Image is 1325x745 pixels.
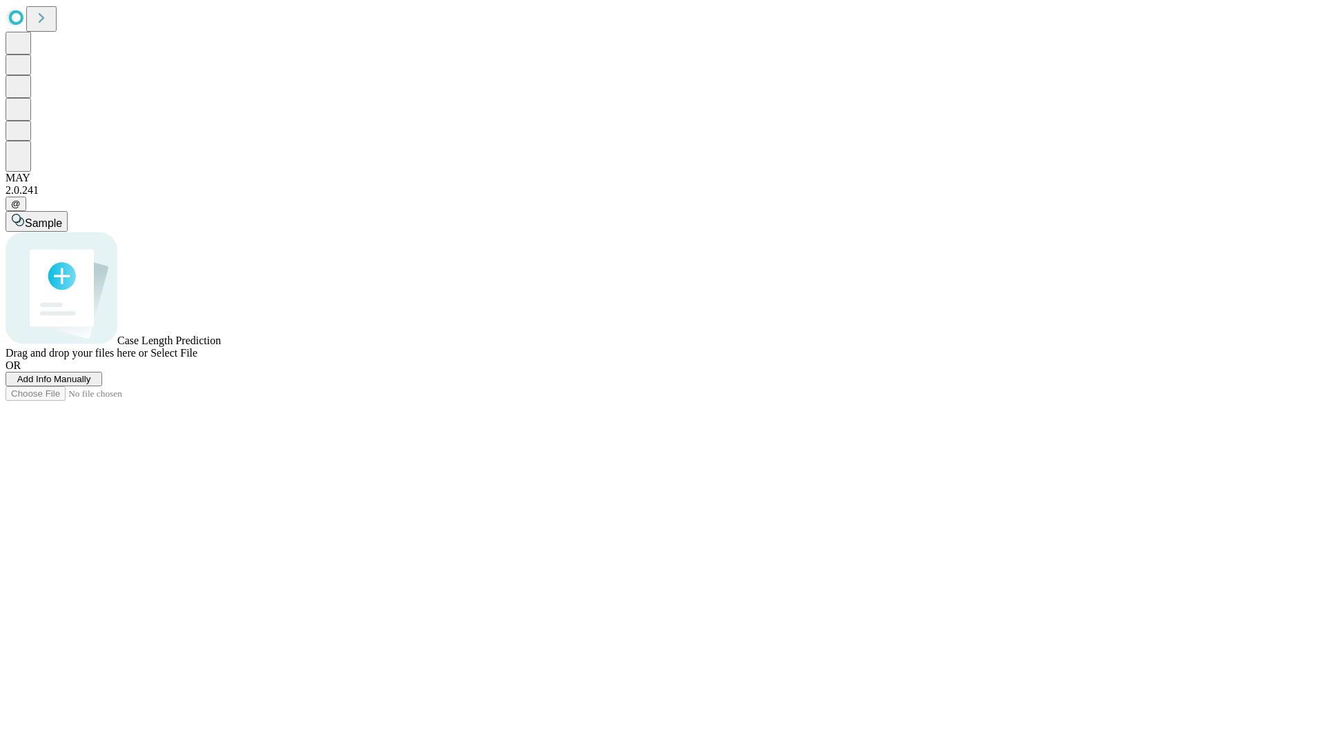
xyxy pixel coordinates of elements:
button: Add Info Manually [6,372,102,386]
span: Select File [150,347,197,359]
div: MAY [6,172,1319,184]
span: Sample [25,217,62,229]
div: 2.0.241 [6,184,1319,197]
span: Case Length Prediction [117,335,221,346]
span: OR [6,359,21,371]
button: @ [6,197,26,211]
span: Drag and drop your files here or [6,347,148,359]
span: @ [11,199,21,209]
span: Add Info Manually [17,374,91,384]
button: Sample [6,211,68,232]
